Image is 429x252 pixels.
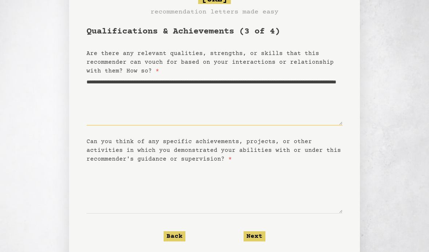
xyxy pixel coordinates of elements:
label: Can you think of any specific achievements, projects, or other activities in which you demonstrat... [87,138,341,162]
button: Back [164,231,185,241]
button: Next [244,231,265,241]
label: Are there any relevant qualities, strengths, or skills that this recommender can vouch for based ... [87,50,334,74]
h1: Qualifications & Achievements (3 of 4) [87,26,342,38]
h3: recommendation letters made easy [151,7,278,17]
